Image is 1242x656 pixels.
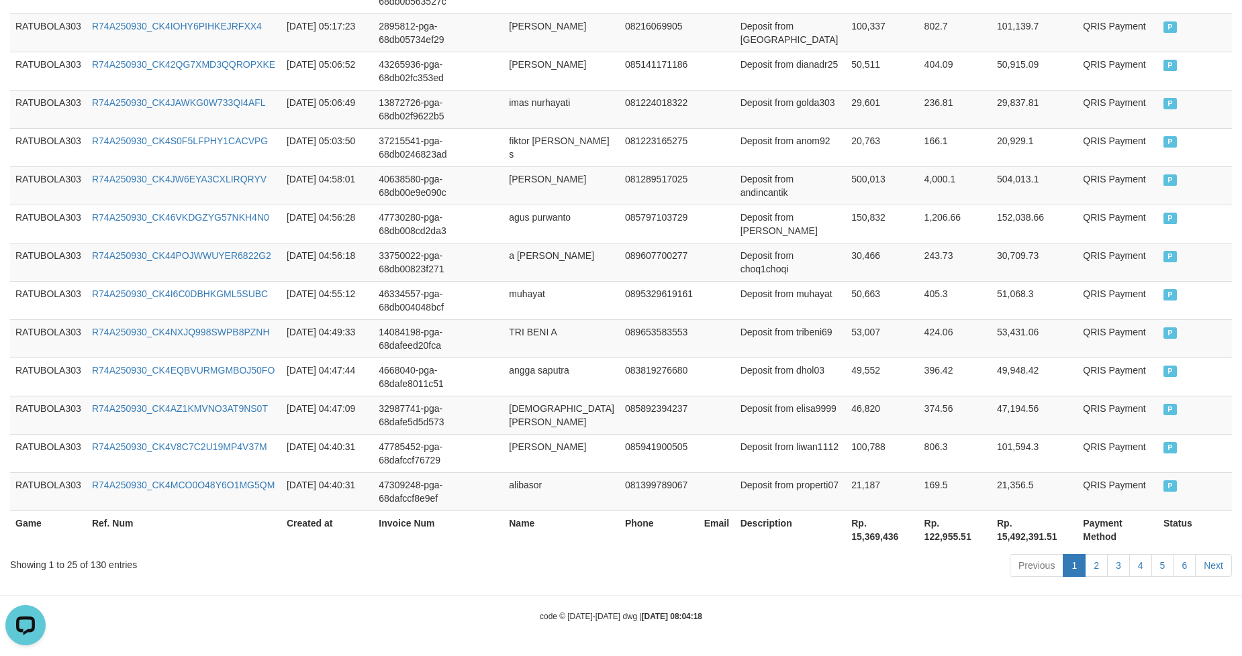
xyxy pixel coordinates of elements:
[992,243,1078,281] td: 30,709.73
[1151,554,1174,577] a: 5
[620,358,699,396] td: 083819276680
[10,319,87,358] td: RATUBOLA303
[504,281,620,319] td: muhayat
[1063,554,1086,577] a: 1
[846,52,918,90] td: 50,511
[373,281,504,319] td: 46334557-pga-68db004048bcf
[1078,510,1158,549] th: Payment Method
[92,403,268,414] a: R74A250930_CK4AZ1KMVNO3AT9NS0T
[1163,289,1177,300] span: PAID
[504,205,620,243] td: agus purwanto
[1078,396,1158,434] td: QRIS Payment
[281,13,373,52] td: [DATE] 05:17:23
[919,358,992,396] td: 396.42
[699,510,735,549] th: Email
[620,166,699,205] td: 081289517025
[735,281,847,319] td: Deposit from muhayat
[10,553,508,571] div: Showing 1 to 25 of 130 entries
[281,52,373,90] td: [DATE] 05:06:52
[846,472,918,510] td: 21,187
[846,396,918,434] td: 46,820
[1163,327,1177,339] span: PAID
[10,396,87,434] td: RATUBOLA303
[919,434,992,472] td: 806.3
[992,128,1078,166] td: 20,929.1
[373,52,504,90] td: 43265936-pga-68db02fc353ed
[620,90,699,128] td: 081224018322
[504,358,620,396] td: angga saputra
[620,243,699,281] td: 089607700277
[846,128,918,166] td: 20,763
[373,166,504,205] td: 40638580-pga-68db00e9e090c
[504,396,620,434] td: [DEMOGRAPHIC_DATA][PERSON_NAME]
[735,13,847,52] td: Deposit from [GEOGRAPHIC_DATA]
[620,396,699,434] td: 085892394237
[281,358,373,396] td: [DATE] 04:47:44
[92,21,262,32] a: R74A250930_CK4IOHY6PIHKEJRFXX4
[92,327,270,337] a: R74A250930_CK4NXJQ998SWPB8PZNH
[1163,404,1177,415] span: PAID
[846,205,918,243] td: 150,832
[846,13,918,52] td: 100,337
[373,205,504,243] td: 47730280-pga-68db008cd2da3
[10,90,87,128] td: RATUBOLA303
[373,90,504,128] td: 13872726-pga-68db02f9622b5
[504,319,620,358] td: TRI BENI A
[846,281,918,319] td: 50,663
[919,128,992,166] td: 166.1
[10,243,87,281] td: RATUBOLA303
[1129,554,1152,577] a: 4
[504,13,620,52] td: [PERSON_NAME]
[373,243,504,281] td: 33750022-pga-68db00823f271
[92,441,267,452] a: R74A250930_CK4V8C7C2U19MP4V37M
[620,52,699,90] td: 085141171186
[1173,554,1196,577] a: 6
[281,472,373,510] td: [DATE] 04:40:31
[735,166,847,205] td: Deposit from andincantik
[919,205,992,243] td: 1,206.66
[87,510,281,549] th: Ref. Num
[846,319,918,358] td: 53,007
[992,510,1078,549] th: Rp. 15,492,391.51
[92,174,267,184] a: R74A250930_CK4JW6EYA3CXLIRQRYV
[281,243,373,281] td: [DATE] 04:56:18
[846,243,918,281] td: 30,466
[92,480,275,490] a: R74A250930_CK4MCO0O48Y6O1MG5QM
[992,434,1078,472] td: 101,594.3
[373,472,504,510] td: 47309248-pga-68dafccf8e9ef
[1163,174,1177,186] span: PAID
[504,52,620,90] td: [PERSON_NAME]
[1078,358,1158,396] td: QRIS Payment
[620,472,699,510] td: 081399789067
[735,319,847,358] td: Deposit from tribeni69
[10,510,87,549] th: Game
[1195,554,1232,577] a: Next
[281,128,373,166] td: [DATE] 05:03:50
[992,319,1078,358] td: 53,431.06
[1163,251,1177,262] span: PAID
[1107,554,1130,577] a: 3
[620,128,699,166] td: 081223165275
[504,510,620,549] th: Name
[846,434,918,472] td: 100,788
[1163,60,1177,71] span: PAID
[992,358,1078,396] td: 49,948.42
[373,510,504,549] th: Invoice Num
[281,166,373,205] td: [DATE] 04:58:01
[919,13,992,52] td: 802.7
[919,90,992,128] td: 236.81
[1085,554,1108,577] a: 2
[620,281,699,319] td: 0895329619161
[735,52,847,90] td: Deposit from dianadr25
[735,434,847,472] td: Deposit from liwan1112
[992,281,1078,319] td: 51,068.3
[373,128,504,166] td: 37215541-pga-68db0246823ad
[1163,442,1177,453] span: PAID
[620,434,699,472] td: 085941900505
[992,166,1078,205] td: 504,013.1
[919,243,992,281] td: 243.73
[992,90,1078,128] td: 29,837.81
[1078,434,1158,472] td: QRIS Payment
[919,319,992,358] td: 424.06
[919,52,992,90] td: 404.09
